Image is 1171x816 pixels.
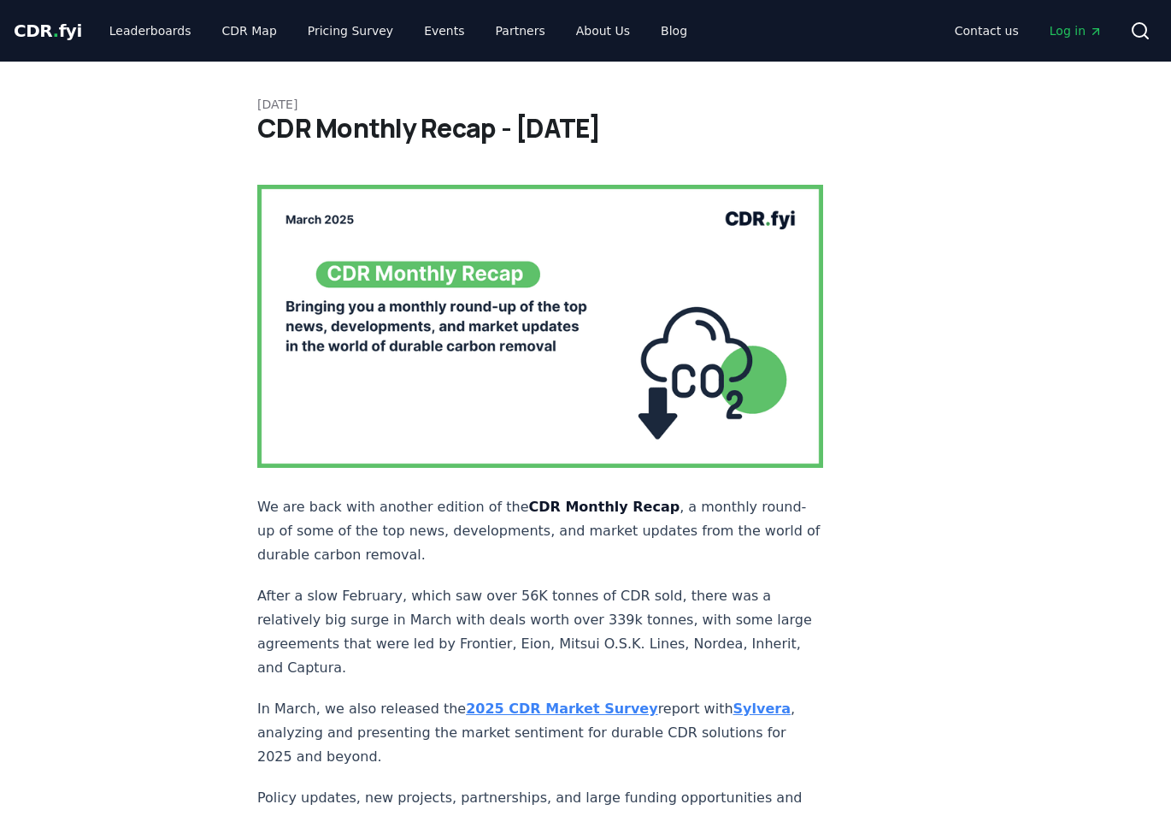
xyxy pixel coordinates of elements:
a: Partners [482,15,559,46]
nav: Main [96,15,701,46]
p: In March, we also released the report with , analyzing and presenting the market sentiment for du... [257,697,823,769]
a: CDR.fyi [14,19,82,43]
a: CDR Map [209,15,291,46]
img: blog post image [257,185,823,468]
nav: Main [941,15,1116,46]
a: Events [410,15,478,46]
p: We are back with another edition of the , a monthly round-up of some of the top news, development... [257,495,823,567]
p: After a slow February, which saw over 56K tonnes of CDR sold, there was a relatively big surge in... [257,584,823,680]
strong: CDR Monthly Recap [529,499,680,515]
p: [DATE] [257,96,914,113]
span: Log in [1050,22,1103,39]
a: Log in [1036,15,1116,46]
a: Pricing Survey [294,15,407,46]
a: Leaderboards [96,15,205,46]
a: 2025 CDR Market Survey [466,701,657,717]
span: . [53,21,59,41]
a: Contact us [941,15,1033,46]
span: CDR fyi [14,21,82,41]
h1: CDR Monthly Recap - [DATE] [257,113,914,144]
a: Blog [647,15,701,46]
a: Sylvera [733,701,791,717]
a: About Us [562,15,644,46]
